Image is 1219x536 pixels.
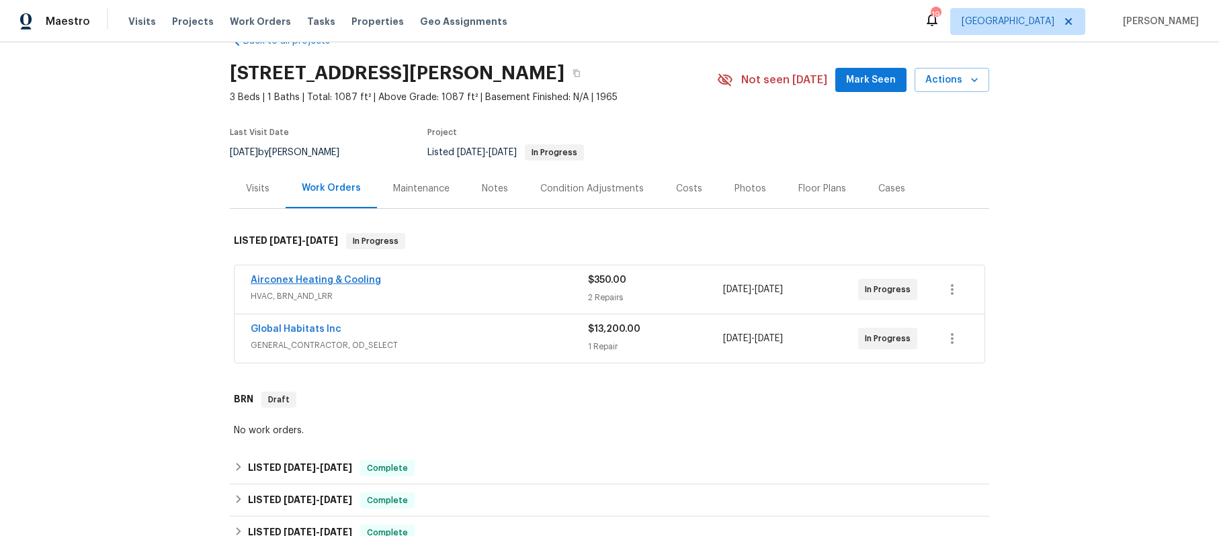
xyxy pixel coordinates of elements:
span: Mark Seen [846,72,896,89]
div: 1 Repair [588,340,723,353]
div: Notes [482,182,508,195]
div: 2 Repairs [588,291,723,304]
div: Work Orders [302,181,361,195]
span: [DATE] [284,495,316,504]
h6: BRN [234,392,253,408]
span: Complete [362,494,413,507]
span: [DATE] [284,463,316,472]
div: BRN Draft [230,378,989,421]
span: Not seen [DATE] [741,73,827,87]
div: No work orders. [234,424,985,437]
span: [PERSON_NAME] [1118,15,1199,28]
div: 19 [931,8,940,21]
div: Visits [246,182,269,195]
div: LISTED [DATE]-[DATE]In Progress [230,220,989,263]
span: [DATE] [723,334,751,343]
a: Airconex Heating & Cooling [251,275,381,285]
span: In Progress [526,148,583,157]
h6: LISTED [248,492,352,508]
span: [DATE] [723,285,751,294]
button: Copy Address [564,61,589,85]
div: Cases [878,182,905,195]
span: Visits [128,15,156,28]
div: LISTED [DATE]-[DATE]Complete [230,452,989,484]
button: Mark Seen [835,68,907,93]
div: Floor Plans [798,182,846,195]
span: GENERAL_CONTRACTOR, OD_SELECT [251,339,588,352]
span: [DATE] [230,148,258,157]
span: [DATE] [320,495,352,504]
span: - [284,495,352,504]
span: Complete [362,461,413,475]
span: Maestro [46,15,90,28]
div: LISTED [DATE]-[DATE]Complete [230,484,989,517]
h6: LISTED [234,233,338,249]
span: - [723,283,783,296]
span: Work Orders [230,15,291,28]
span: Tasks [307,17,335,26]
span: $13,200.00 [588,324,640,334]
span: [DATE] [755,285,783,294]
span: - [457,148,517,157]
h2: [STREET_ADDRESS][PERSON_NAME] [230,66,564,80]
span: Projects [172,15,214,28]
span: [DATE] [755,334,783,343]
span: Last Visit Date [230,128,289,136]
span: In Progress [865,332,916,345]
span: [DATE] [320,463,352,472]
span: - [269,236,338,245]
span: [DATE] [306,236,338,245]
span: Project [427,128,457,136]
h6: LISTED [248,460,352,476]
div: Maintenance [393,182,450,195]
span: In Progress [347,234,404,248]
span: 3 Beds | 1 Baths | Total: 1087 ft² | Above Grade: 1087 ft² | Basement Finished: N/A | 1965 [230,91,717,104]
span: In Progress [865,283,916,296]
span: [GEOGRAPHIC_DATA] [962,15,1054,28]
span: Geo Assignments [420,15,507,28]
div: by [PERSON_NAME] [230,144,355,161]
span: [DATE] [269,236,302,245]
button: Actions [915,68,989,93]
span: Properties [351,15,404,28]
span: HVAC, BRN_AND_LRR [251,289,588,303]
div: Condition Adjustments [540,182,644,195]
div: Photos [734,182,766,195]
a: Global Habitats Inc [251,324,341,334]
span: Draft [263,393,295,406]
span: Actions [925,72,978,89]
span: $350.00 [588,275,626,285]
span: [DATE] [457,148,485,157]
div: Costs [676,182,702,195]
span: [DATE] [489,148,517,157]
span: Listed [427,148,584,157]
span: - [284,463,352,472]
span: - [723,332,783,345]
